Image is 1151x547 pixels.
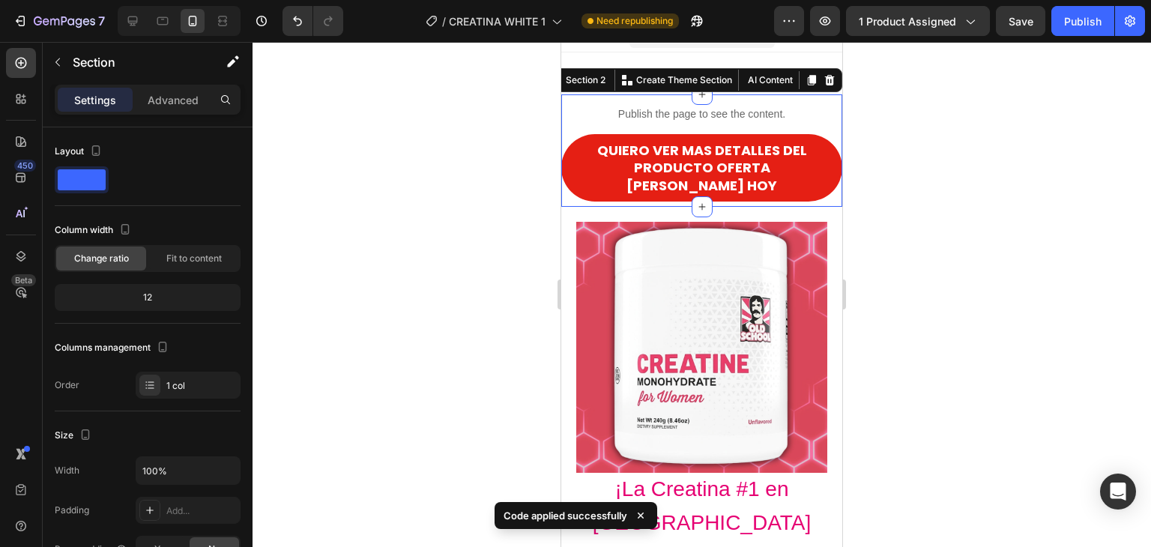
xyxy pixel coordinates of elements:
span: 1 product assigned [859,13,956,29]
div: Layout [55,142,105,162]
span: Fit to content [166,252,222,265]
div: 1 col [166,379,237,393]
p: Section [73,53,196,71]
div: Padding [55,504,89,517]
div: Undo/Redo [283,6,343,36]
div: 12 [58,287,238,308]
div: Size [55,426,94,446]
div: Order [55,378,79,392]
span: CREATINA WHITE 1 [449,13,546,29]
div: Width [55,464,79,477]
button: Save [996,6,1045,36]
button: 7 [6,6,112,36]
p: Settings [74,92,116,108]
p: Advanced [148,92,199,108]
iframe: Design area [561,42,842,547]
div: Column width [55,220,134,241]
div: Beta [11,274,36,286]
button: Publish [1051,6,1114,36]
p: 7 [98,12,105,30]
div: Columns management [55,338,172,358]
button: 1 product assigned [846,6,990,36]
span: Change ratio [74,252,129,265]
span: Save [1009,15,1033,28]
div: Open Intercom Messenger [1100,474,1136,510]
span: / [442,13,446,29]
span: Need republishing [596,14,673,28]
input: Auto [136,457,240,484]
div: Publish [1064,13,1102,29]
div: 450 [14,160,36,172]
p: Code applied successfully [504,508,627,523]
div: Add... [166,504,237,518]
